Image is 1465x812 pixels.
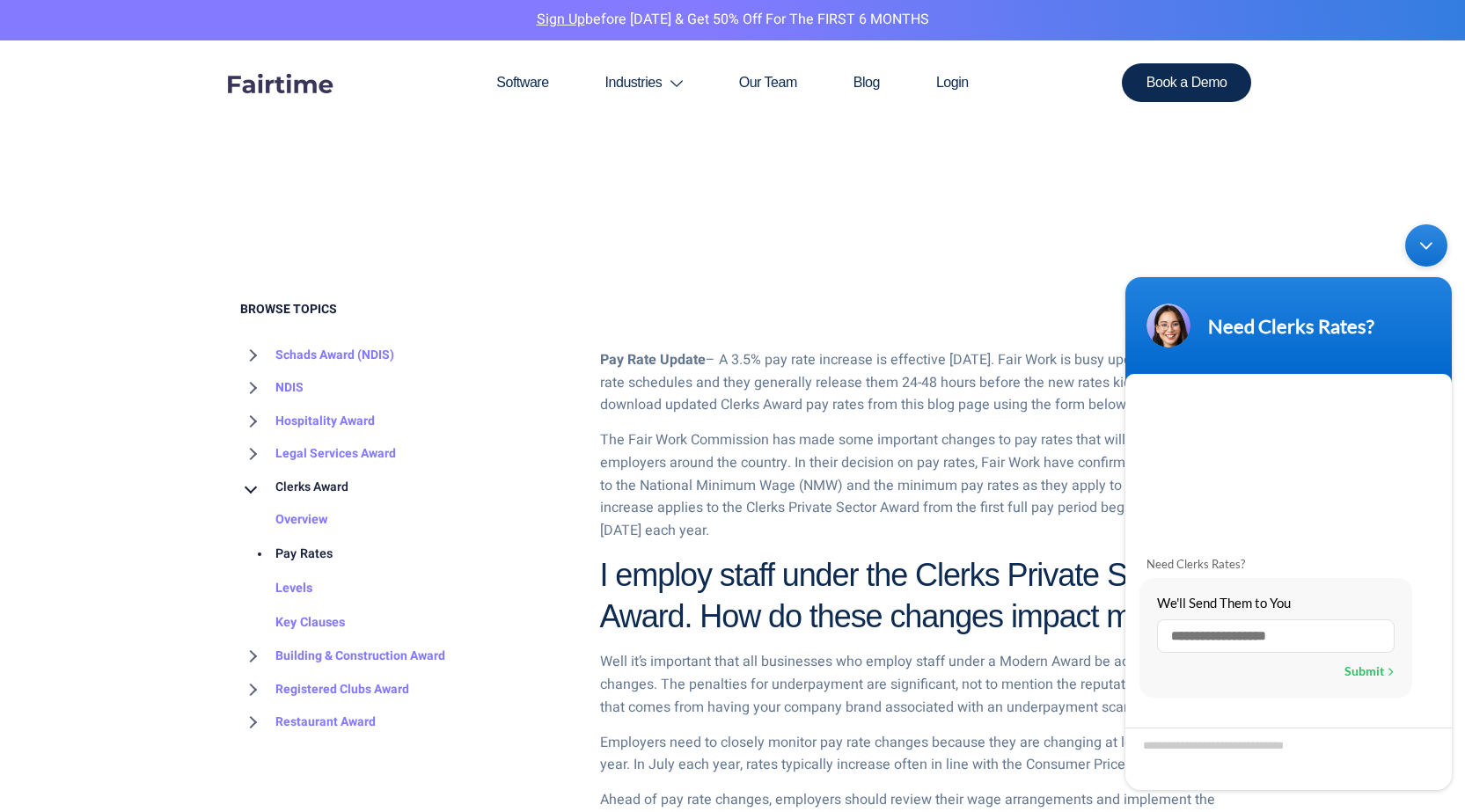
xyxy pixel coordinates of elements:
[600,732,1226,777] p: Employers need to closely monitor pay rate changes because they are changing at least once a year...
[600,349,1226,417] p: – A 3.5% pay rate increase is effective [DATE]. Fair Work is busy updating all is pay rate schedu...
[13,9,1452,32] p: before [DATE] & Get 50% Off for the FIRST 6 MONTHS
[537,9,585,30] a: Sign Up
[1117,216,1461,799] iframe: SalesIQ Chatwindow
[600,429,1226,542] p: The Fair Work Commission has made some important changes to pay rates that will impact employers ...
[240,538,333,572] a: Pay Rates
[600,557,1193,634] strong: I employ staff under the Clerks Private Sector Award. How do these changes impact me
[240,471,348,504] a: Clerks Award
[240,437,396,471] a: Legal Services Award
[240,302,574,739] div: BROWSE TOPICS
[908,40,997,125] a: Login
[711,40,825,125] a: Our Team
[240,706,376,739] a: Restaurant Award
[240,339,574,739] nav: BROWSE TOPICS
[240,405,375,438] a: Hospitality Award
[825,40,908,125] a: Blog
[240,503,328,538] a: Overview
[240,572,312,606] a: Levels
[468,40,576,125] a: Software
[577,40,711,125] a: Industries
[240,606,345,640] a: Key Clauses
[600,651,1226,719] p: Well it’s important that all businesses who employ staff under a Modern Award be across the chang...
[240,640,445,673] a: Building & Construction Award
[1122,63,1252,102] a: Book a Demo
[240,673,409,706] a: Registered Clubs Award
[1146,76,1227,90] span: Book a Demo
[600,555,1226,638] h2: ?
[240,339,394,372] a: Schads Award (NDIS)
[600,349,706,370] strong: Pay Rate Update
[240,371,304,405] a: NDIS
